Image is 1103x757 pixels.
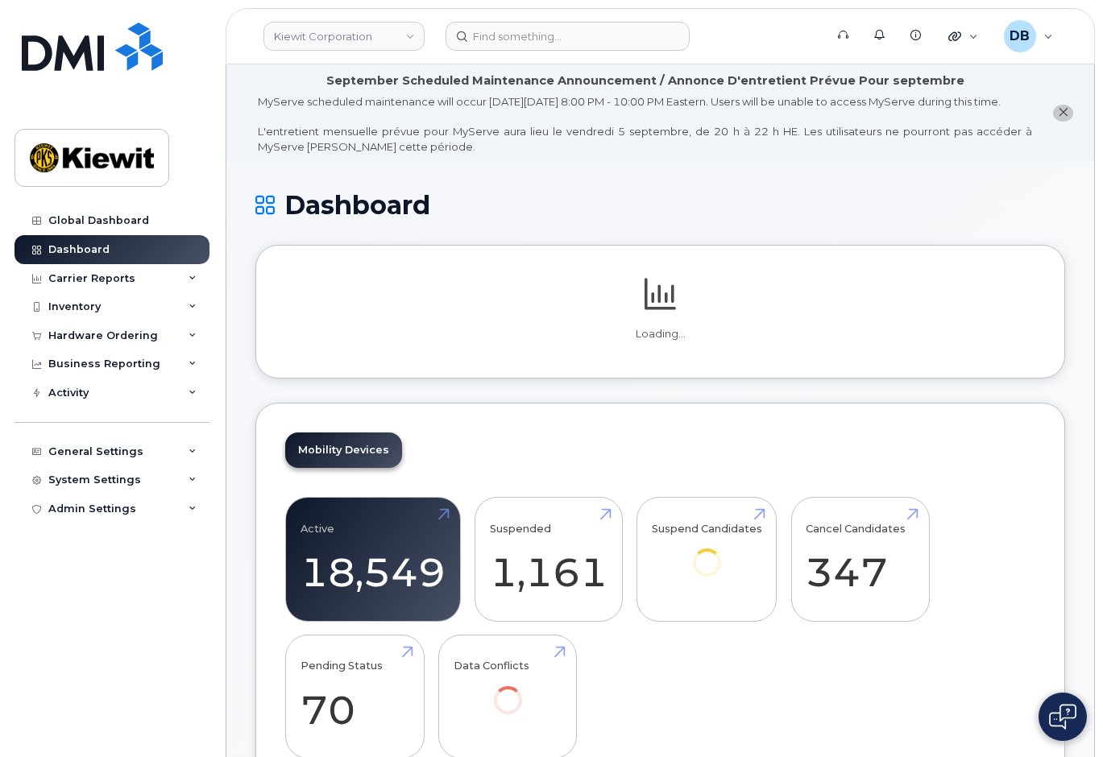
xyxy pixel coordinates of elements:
a: Data Conflicts [454,643,562,736]
button: close notification [1053,105,1073,122]
h1: Dashboard [255,191,1065,219]
a: Active 18,549 [301,507,446,613]
a: Suspended 1,161 [490,507,607,613]
a: Mobility Devices [285,432,402,468]
p: Loading... [285,327,1035,341]
a: Suspend Candidates [652,507,762,599]
div: September Scheduled Maintenance Announcement / Annonce D'entretient Prévue Pour septembre [326,72,964,89]
div: MyServe scheduled maintenance will occur [DATE][DATE] 8:00 PM - 10:00 PM Eastern. Users will be u... [258,94,1032,154]
a: Cancel Candidates 347 [806,507,914,613]
a: Pending Status 70 [301,643,409,750]
img: Open chat [1049,704,1076,730]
